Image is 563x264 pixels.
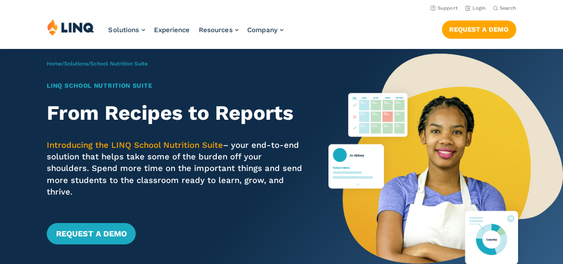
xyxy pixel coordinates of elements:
[442,19,516,38] nav: Button Navigation
[500,5,516,11] span: Search
[247,26,278,34] span: Company
[465,5,486,11] a: Login
[442,20,516,38] a: Request a Demo
[47,81,305,90] h1: LINQ School Nutrition Suite
[47,140,223,150] span: Introducing the LINQ School Nutrition Suite
[47,61,148,67] span: / /
[90,61,148,67] span: School Nutrition Suite
[154,26,190,34] a: Experience
[47,139,305,198] p: – your end-to-end solution that helps take some of the burden off your shoulders. Spend more time...
[47,102,305,125] h2: From Recipes to Reports
[199,26,233,34] span: Resources
[199,26,239,34] a: Resources
[430,5,458,11] a: Support
[109,26,145,34] a: Solutions
[47,19,94,36] img: LINQ | K‑12 Software
[47,61,62,67] a: Home
[47,223,135,244] a: Request a Demo
[109,26,139,34] span: Solutions
[109,19,284,48] nav: Primary Navigation
[247,26,284,34] a: Company
[64,61,88,67] a: Solutions
[493,5,516,12] button: Open Search Bar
